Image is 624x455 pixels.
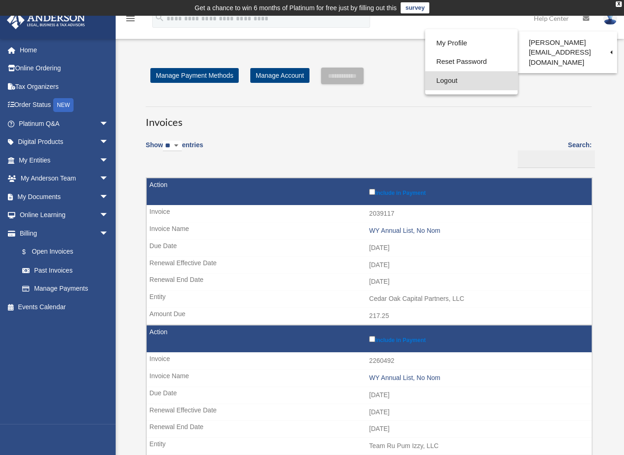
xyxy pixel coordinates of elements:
img: Anderson Advisors Platinum Portal [4,11,88,29]
span: arrow_drop_down [99,169,118,188]
a: My Anderson Teamarrow_drop_down [6,169,123,188]
a: $Open Invoices [13,243,113,262]
label: Search: [514,139,592,168]
input: Include in Payment [369,189,375,195]
span: arrow_drop_down [99,206,118,225]
span: arrow_drop_down [99,133,118,152]
div: WY Annual List, No Nom [369,374,587,382]
span: arrow_drop_down [99,114,118,133]
label: Include in Payment [369,334,587,343]
td: [DATE] [147,386,592,404]
a: My Documentsarrow_drop_down [6,187,123,206]
td: [DATE] [147,420,592,438]
div: WY Annual List, No Nom [369,227,587,235]
td: 2039117 [147,205,592,223]
input: Include in Payment [369,336,375,342]
a: Manage Account [250,68,309,83]
label: Include in Payment [369,187,587,196]
h3: Invoices [146,106,592,130]
td: 217.25 [147,307,592,325]
span: $ [27,246,32,258]
td: Cedar Oak Capital Partners, LLC [147,290,592,308]
span: arrow_drop_down [99,224,118,243]
a: Billingarrow_drop_down [6,224,118,243]
select: Showentries [163,141,182,151]
a: [PERSON_NAME][EMAIL_ADDRESS][DOMAIN_NAME] [518,34,617,71]
a: My Profile [425,34,518,53]
a: Past Invoices [13,261,118,280]
a: Manage Payments [13,280,118,298]
td: 2260492 [147,352,592,370]
label: Show entries [146,139,203,161]
a: Online Learningarrow_drop_down [6,206,123,224]
i: menu [125,13,136,24]
td: [DATE] [147,404,592,421]
a: menu [125,16,136,24]
a: Platinum Q&Aarrow_drop_down [6,114,123,133]
input: Search: [518,150,595,168]
td: [DATE] [147,239,592,257]
a: My Entitiesarrow_drop_down [6,151,123,169]
div: close [616,1,622,7]
span: arrow_drop_down [99,151,118,170]
td: Team Ru Pum Izzy, LLC [147,437,592,455]
a: Digital Productsarrow_drop_down [6,133,123,151]
a: Order StatusNEW [6,96,123,115]
img: User Pic [603,12,617,25]
div: NEW [53,98,74,112]
a: Logout [425,71,518,90]
a: Manage Payment Methods [150,68,239,83]
span: arrow_drop_down [99,187,118,206]
td: [DATE] [147,256,592,274]
i: search [154,12,165,23]
a: Events Calendar [6,298,123,316]
a: Reset Password [425,52,518,71]
div: Get a chance to win 6 months of Platinum for free just by filling out this [195,2,397,13]
td: [DATE] [147,273,592,291]
a: Tax Organizers [6,77,123,96]
a: survey [401,2,429,13]
a: Home [6,41,123,59]
a: Online Ordering [6,59,123,78]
